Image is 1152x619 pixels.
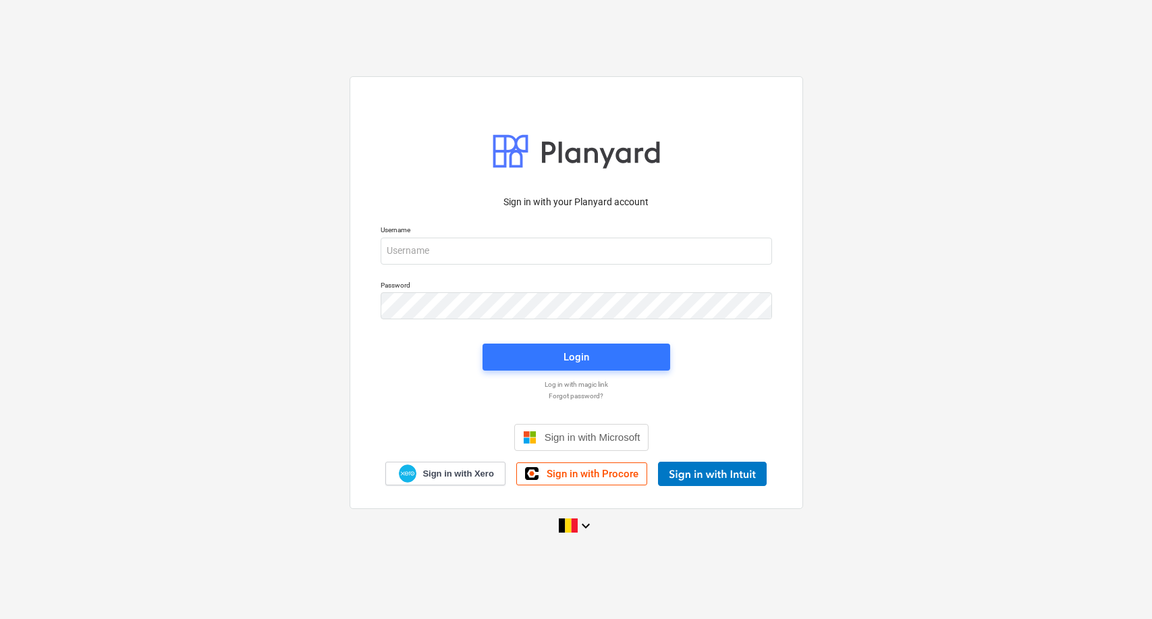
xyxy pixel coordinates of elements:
[578,518,594,534] i: keyboard_arrow_down
[523,431,537,444] img: Microsoft logo
[381,225,772,237] p: Username
[422,468,493,480] span: Sign in with Xero
[545,431,640,443] span: Sign in with Microsoft
[547,468,638,480] span: Sign in with Procore
[374,392,779,400] a: Forgot password?
[374,380,779,389] a: Log in with magic link
[483,344,670,371] button: Login
[381,281,772,292] p: Password
[381,195,772,209] p: Sign in with your Planyard account
[381,238,772,265] input: Username
[399,464,416,483] img: Xero logo
[385,462,505,485] a: Sign in with Xero
[564,348,589,366] div: Login
[516,462,647,485] a: Sign in with Procore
